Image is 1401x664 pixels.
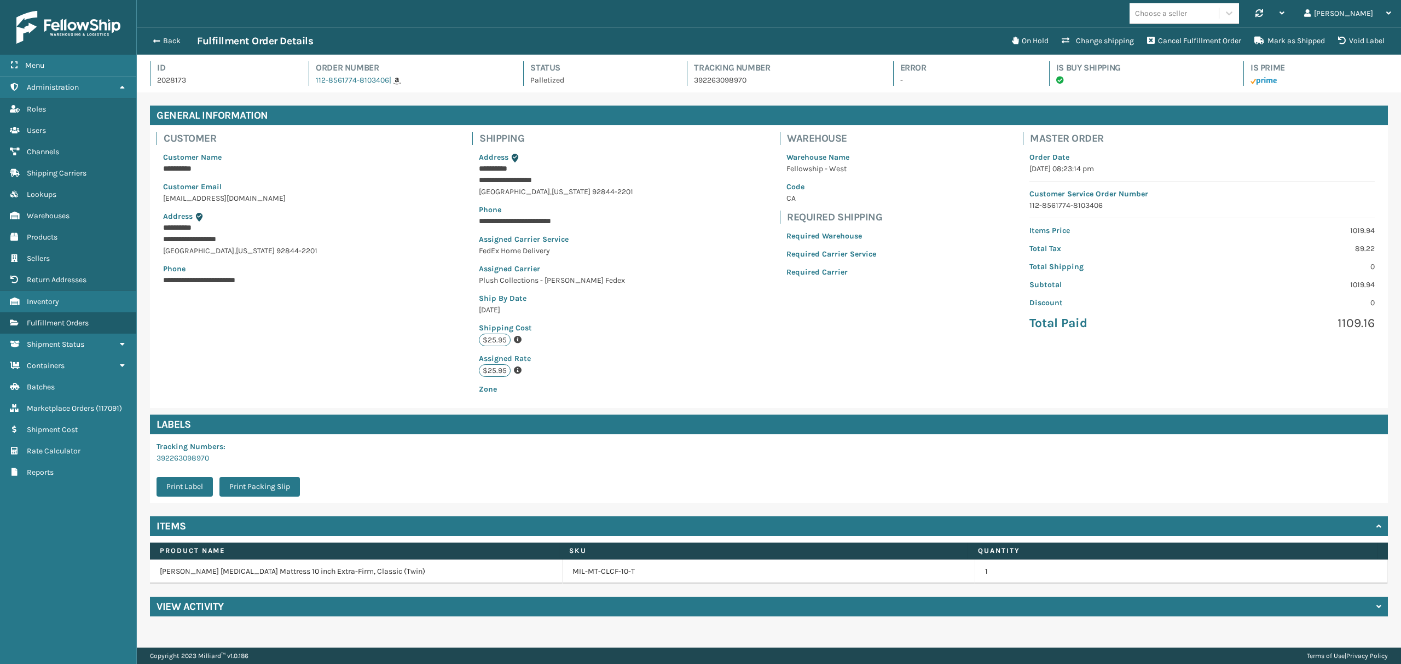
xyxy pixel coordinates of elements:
[1254,37,1264,44] i: Mark as Shipped
[786,152,876,163] p: Warehouse Name
[479,275,633,286] p: Plush Collections - [PERSON_NAME] Fedex
[27,254,50,263] span: Sellers
[530,61,667,74] h4: Status
[316,75,389,85] a: 112-8561774-8103406
[1209,297,1375,308] p: 0
[1029,163,1375,174] p: [DATE] 08:23:14 pm
[1029,279,1195,290] p: Subtotal
[163,263,326,275] p: Phone
[27,425,78,434] span: Shipment Cost
[787,211,883,224] h4: Required Shipping
[150,560,563,584] td: [PERSON_NAME] [MEDICAL_DATA] Mattress 10 inch Extra-Firm, Classic (Twin)
[389,75,401,85] a: |
[1055,30,1141,52] button: Change shipping
[787,132,883,145] h4: Warehouse
[479,204,633,215] p: Phone
[479,234,633,245] p: Assigned Carrier Service
[157,74,289,86] p: 2028173
[157,453,209,463] a: 392263098970
[27,232,57,242] span: Products
[27,361,65,370] span: Containers
[164,132,332,145] h4: Customer
[694,61,873,74] h4: Tracking Number
[1307,652,1345,660] a: Terms of Use
[1029,315,1195,331] p: Total Paid
[479,364,511,377] p: $25.95
[27,190,56,199] span: Lookups
[157,477,213,497] button: Print Label
[1248,30,1331,52] button: Mark as Shipped
[786,248,876,260] p: Required Carrier Service
[786,181,876,193] p: Code
[694,74,873,86] p: 392263098970
[1209,279,1375,290] p: 1019.94
[27,168,86,178] span: Shipping Carriers
[276,246,317,255] span: 92844-2201
[479,304,633,316] p: [DATE]
[479,322,633,334] p: Shipping Cost
[1012,37,1018,44] i: On Hold
[150,415,1388,434] h4: Labels
[1056,61,1224,74] h4: Is Buy Shipping
[27,318,89,328] span: Fulfillment Orders
[234,246,236,255] span: ,
[569,546,958,556] label: SKU
[1307,648,1388,664] div: |
[592,187,633,196] span: 92844-2201
[160,546,549,556] label: Product Name
[479,153,508,162] span: Address
[1029,261,1195,272] p: Total Shipping
[479,245,633,257] p: FedEx Home Delivery
[1338,37,1346,44] i: VOIDLABEL
[147,36,197,46] button: Back
[900,61,1029,74] h4: Error
[27,211,70,220] span: Warehouses
[219,477,300,497] button: Print Packing Slip
[163,246,234,255] span: [GEOGRAPHIC_DATA]
[978,546,1367,556] label: Quantity
[479,293,633,304] p: Ship By Date
[479,187,550,196] span: [GEOGRAPHIC_DATA]
[1209,243,1375,254] p: 89.22
[530,74,667,86] p: Palletized
[1147,37,1155,44] i: Cancel Fulfillment Order
[96,404,122,413] span: ( 117091 )
[1029,200,1375,211] p: 112-8561774-8103406
[27,468,54,477] span: Reports
[1029,225,1195,236] p: Items Price
[552,187,590,196] span: [US_STATE]
[27,297,59,306] span: Inventory
[25,61,44,70] span: Menu
[163,152,326,163] p: Customer Name
[1005,30,1055,52] button: On Hold
[900,74,1029,86] p: -
[27,83,79,92] span: Administration
[786,266,876,278] p: Required Carrier
[479,263,633,275] p: Assigned Carrier
[479,334,511,346] p: $25.95
[479,353,633,364] p: Assigned Rate
[150,106,1388,125] h4: General Information
[27,104,46,114] span: Roles
[163,181,326,193] p: Customer Email
[27,404,94,413] span: Marketplace Orders
[1062,37,1069,44] i: Change shipping
[786,230,876,242] p: Required Warehouse
[1209,261,1375,272] p: 0
[157,442,225,451] span: Tracking Numbers :
[16,11,120,44] img: logo
[1030,132,1381,145] h4: Master Order
[1141,30,1248,52] button: Cancel Fulfillment Order
[150,648,248,664] p: Copyright 2023 Milliard™ v 1.0.186
[1209,315,1375,331] p: 1109.16
[1029,243,1195,254] p: Total Tax
[479,132,640,145] h4: Shipping
[316,61,503,74] h4: Order Number
[27,275,86,284] span: Return Addresses
[1135,8,1187,19] div: Choose a seller
[550,187,552,196] span: ,
[157,61,289,74] h4: Id
[479,383,633,395] p: Zone
[389,75,391,85] span: |
[975,560,1388,584] td: 1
